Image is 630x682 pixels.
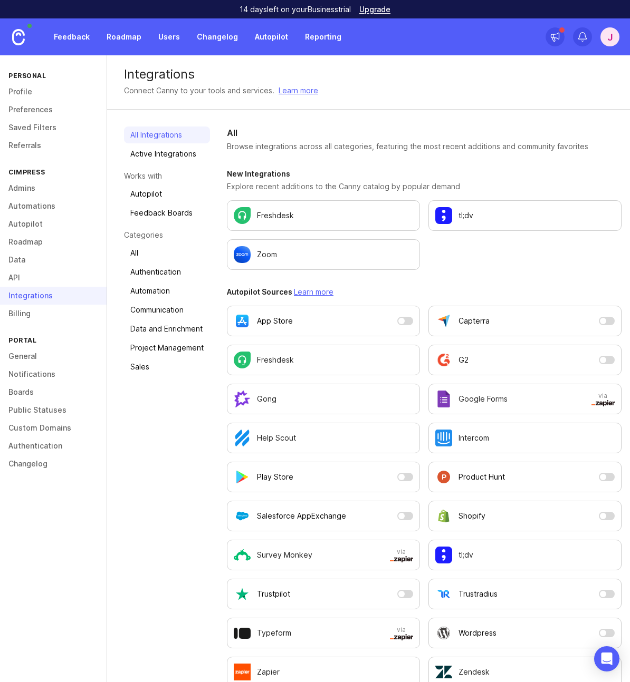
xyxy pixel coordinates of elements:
[257,394,276,404] p: Gong
[227,239,420,270] a: Configure Zoom settings.
[257,210,294,221] p: Freshdesk
[299,27,348,46] a: Reporting
[428,579,622,609] button: Trustradius is currently disabled as an Autopilot data source. Open a modal to adjust settings.
[257,433,296,443] p: Help Scout
[459,589,498,599] p: Trustradius
[428,306,622,336] button: Capterra is currently disabled as an Autopilot data source. Open a modal to adjust settings.
[428,423,622,453] a: Configure Intercom settings.
[124,186,210,202] a: Autopilot
[240,4,351,15] p: 14 days left on your Business trial
[124,68,613,81] div: Integrations
[257,550,312,560] p: Survey Monkey
[594,646,619,671] div: Open Intercom Messenger
[459,316,490,326] p: Capterra
[459,472,505,482] p: Product Hunt
[428,345,622,375] button: G2 is currently disabled as an Autopilot data source. Open a modal to adjust settings.
[459,394,508,404] p: Google Forms
[428,384,622,414] a: Configure Google Forms in a new tab.
[124,245,210,261] a: All
[124,282,210,299] a: Automation
[459,355,469,365] p: G2
[359,6,390,13] a: Upgrade
[459,628,497,638] p: Wordpress
[591,400,615,406] img: svg+xml;base64,PHN2ZyB3aWR0aD0iNTAwIiBoZWlnaHQ9IjEzNiIgZmlsbD0ibm9uZSIgeG1sbnM9Imh0dHA6Ly93d3cudz...
[227,141,622,152] p: Browse integrations across all categories, featuring the most recent additions and community favo...
[390,548,413,562] span: via
[459,667,490,677] p: Zendesk
[257,355,294,365] p: Freshdesk
[257,472,293,482] p: Play Store
[294,287,333,296] a: Learn more
[227,579,420,609] button: Trustpilot is currently disabled as an Autopilot data source. Open a modal to adjust settings.
[227,181,622,192] p: Explore recent additions to the Canny catalog by popular demand
[390,634,413,640] img: svg+xml;base64,PHN2ZyB3aWR0aD0iNTAwIiBoZWlnaHQ9IjEzNiIgZmlsbD0ibm9uZSIgeG1sbnM9Imh0dHA6Ly93d3cudz...
[227,200,420,231] a: Configure Freshdesk settings.
[124,339,210,356] a: Project Management
[227,540,420,570] a: Configure Survey Monkey in a new tab.
[257,667,280,677] p: Zapier
[227,618,420,648] a: Configure Typeform in a new tab.
[257,249,277,260] p: Zoom
[390,626,413,640] span: via
[227,423,420,453] a: Configure Help Scout settings.
[227,462,420,492] button: Play Store is currently disabled as an Autopilot data source. Open a modal to adjust settings.
[279,85,318,96] a: Learn more
[47,27,96,46] a: Feedback
[227,169,622,179] h3: New Integrations
[428,200,622,231] a: Configure tl;dv settings.
[249,27,294,46] a: Autopilot
[124,301,210,318] a: Communication
[124,230,210,240] p: Categories
[428,540,622,570] a: Configure tl;dv settings.
[124,204,210,221] a: Feedback Boards
[459,210,473,221] p: tl;dv
[227,306,420,336] button: App Store is currently disabled as an Autopilot data source. Open a modal to adjust settings.
[428,462,622,492] button: Product Hunt is currently disabled as an Autopilot data source. Open a modal to adjust settings.
[257,628,291,638] p: Typeform
[591,392,615,406] span: via
[227,384,420,414] a: Configure Gong settings.
[600,27,619,46] button: J
[124,126,210,143] a: All Integrations
[12,29,25,45] img: Canny Home
[390,556,413,562] img: svg+xml;base64,PHN2ZyB3aWR0aD0iNTAwIiBoZWlnaHQ9IjEzNiIgZmlsbD0ibm9uZSIgeG1sbnM9Imh0dHA6Ly93d3cudz...
[428,618,622,648] button: Wordpress is currently disabled as an Autopilot data source. Open a modal to adjust settings.
[459,433,489,443] p: Intercom
[124,85,274,96] div: Connect Canny to your tools and services.
[257,316,293,326] p: App Store
[124,171,210,181] p: Works with
[459,511,485,521] p: Shopify
[428,501,622,531] button: Shopify is currently disabled as an Autopilot data source. Open a modal to adjust settings.
[124,358,210,375] a: Sales
[100,27,148,46] a: Roadmap
[227,345,420,375] a: Configure Freshdesk settings.
[227,287,622,297] h3: Autopilot Sources
[124,264,210,280] a: Authentication
[227,501,420,531] button: Salesforce AppExchange is currently disabled as an Autopilot data source. Open a modal to adjust ...
[459,550,473,560] p: tl;dv
[124,145,210,162] a: Active Integrations
[227,126,622,139] h2: All
[152,27,186,46] a: Users
[257,589,290,599] p: Trustpilot
[190,27,244,46] a: Changelog
[124,320,210,337] a: Data and Enrichment
[257,511,346,521] p: Salesforce AppExchange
